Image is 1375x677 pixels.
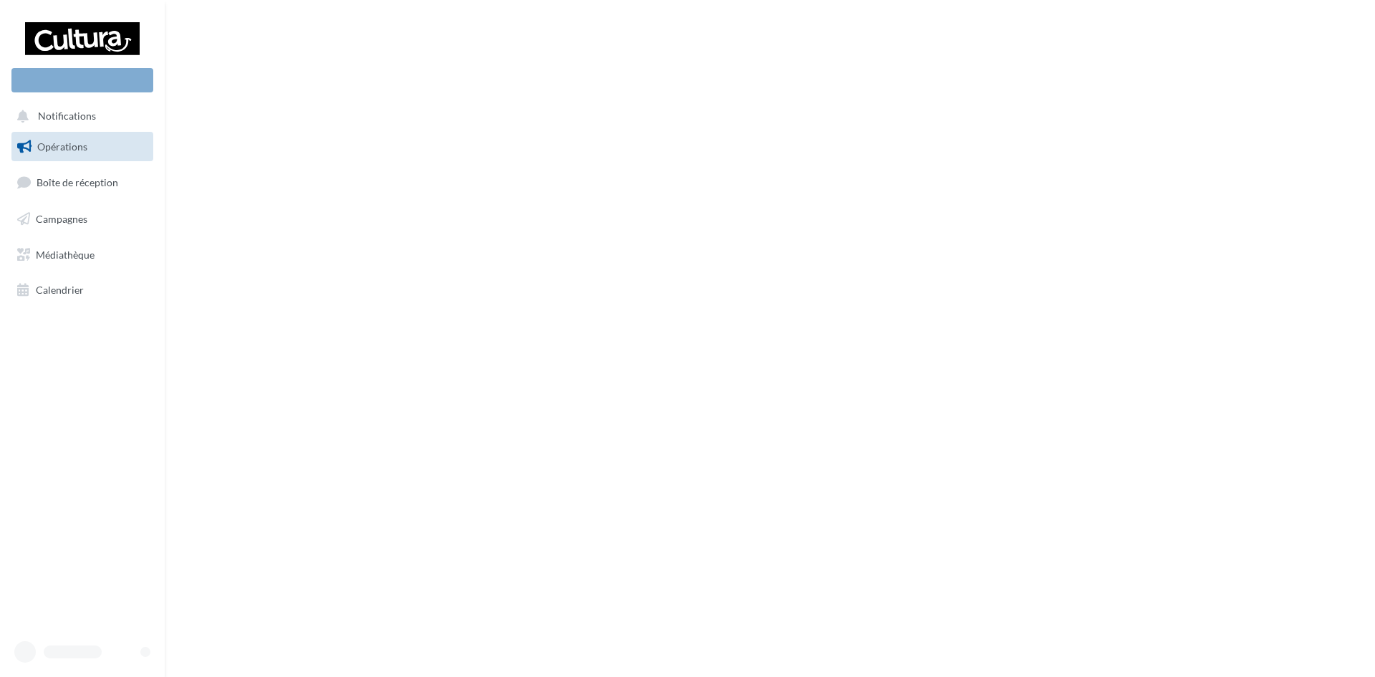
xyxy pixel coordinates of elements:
a: Campagnes [9,204,156,234]
span: Notifications [38,110,96,123]
a: Calendrier [9,275,156,305]
a: Boîte de réception [9,167,156,198]
span: Boîte de réception [37,176,118,188]
span: Opérations [37,140,87,153]
div: Nouvelle campagne [11,68,153,92]
a: Opérations [9,132,156,162]
span: Calendrier [36,284,84,296]
a: Médiathèque [9,240,156,270]
span: Médiathèque [36,248,95,260]
span: Campagnes [36,213,87,225]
